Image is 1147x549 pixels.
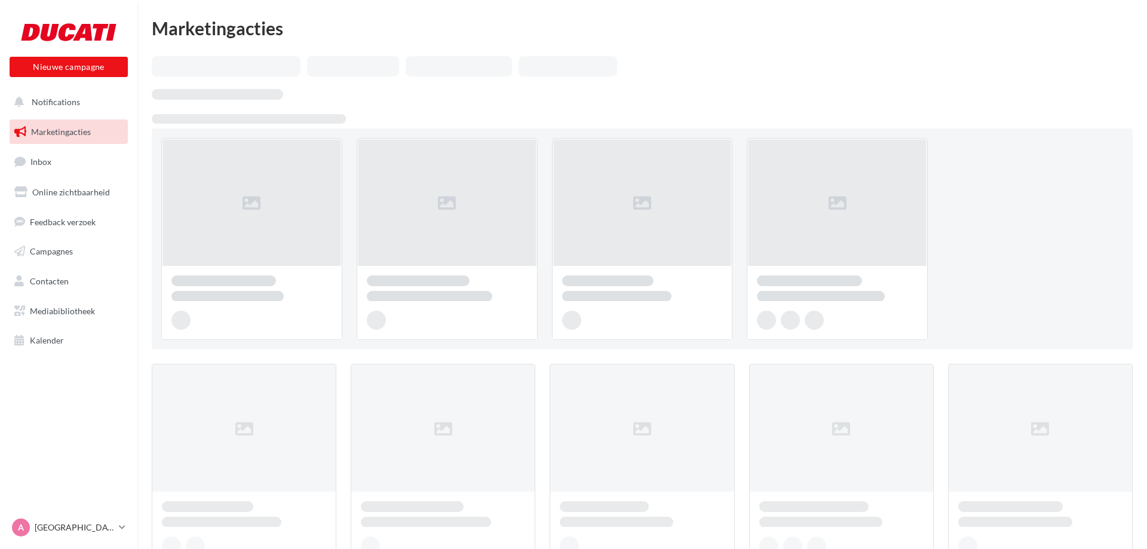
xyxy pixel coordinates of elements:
[30,335,64,345] span: Kalender
[7,328,130,353] a: Kalender
[10,516,128,539] a: A [GEOGRAPHIC_DATA]
[31,127,91,137] span: Marketingacties
[7,269,130,294] a: Contacten
[32,97,80,107] span: Notifications
[7,180,130,205] a: Online zichtbaarheid
[32,187,110,197] span: Online zichtbaarheid
[7,239,130,264] a: Campagnes
[30,306,95,316] span: Mediabibliotheek
[10,57,128,77] button: Nieuwe campagne
[35,522,114,533] p: [GEOGRAPHIC_DATA]
[7,119,130,145] a: Marketingacties
[30,246,73,256] span: Campagnes
[30,216,96,226] span: Feedback verzoek
[7,149,130,174] a: Inbox
[152,19,1133,37] div: Marketingacties
[30,157,51,167] span: Inbox
[7,210,130,235] a: Feedback verzoek
[18,522,24,533] span: A
[7,90,125,115] button: Notifications
[7,299,130,324] a: Mediabibliotheek
[30,276,69,286] span: Contacten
